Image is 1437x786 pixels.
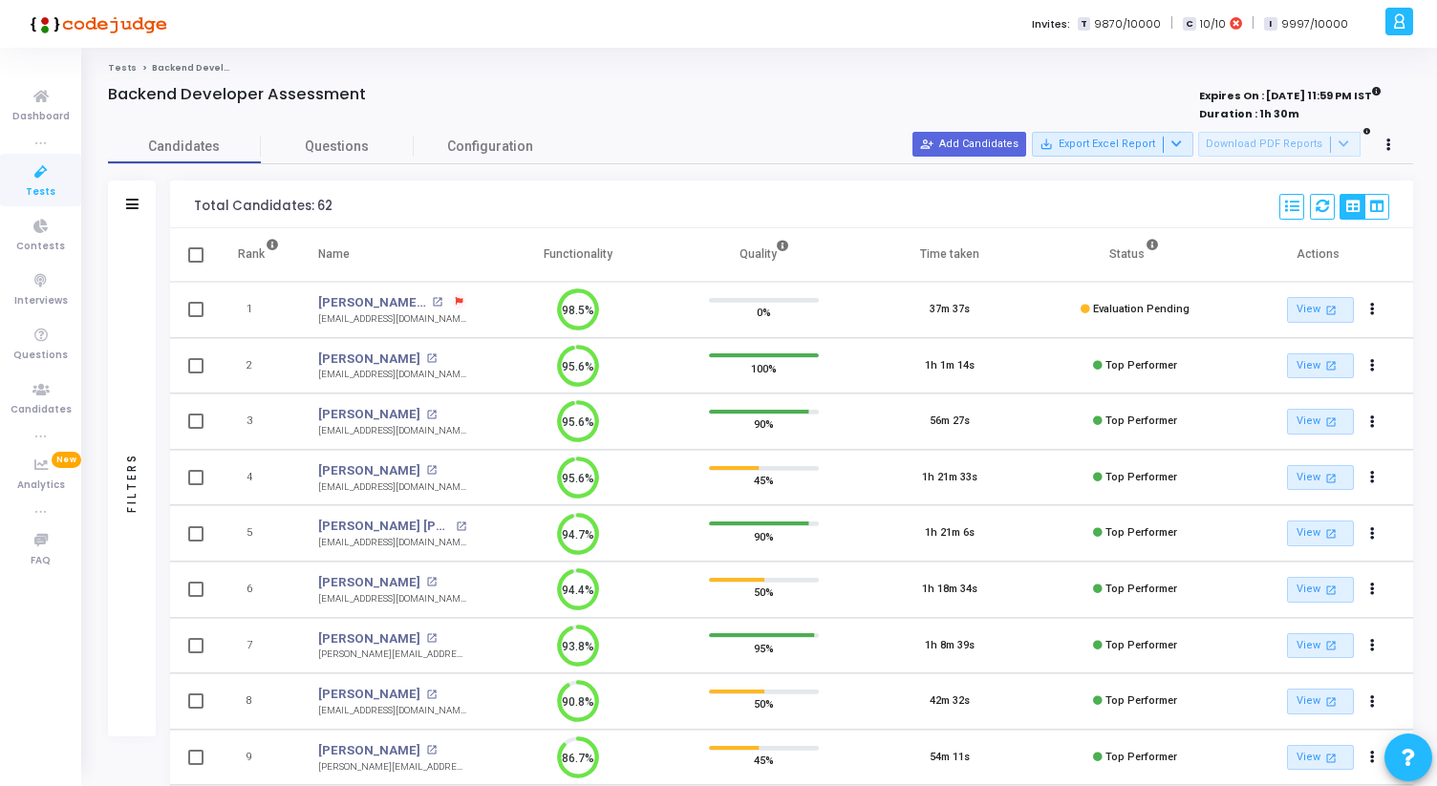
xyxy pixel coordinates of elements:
mat-icon: open_in_new [1323,693,1340,710]
div: [EMAIL_ADDRESS][DOMAIN_NAME] [318,592,466,606]
span: C [1183,17,1195,32]
th: Rank [218,228,299,282]
button: Actions [1359,577,1385,604]
div: Name [318,244,350,265]
span: 50% [754,694,774,713]
div: Filters [123,377,140,587]
button: Actions [1359,352,1385,379]
span: Dashboard [12,109,70,125]
th: Status [1042,228,1228,282]
div: 37m 37s [930,302,970,318]
div: [PERSON_NAME][EMAIL_ADDRESS][DOMAIN_NAME] [318,760,466,775]
span: 45% [754,471,774,490]
div: View Options [1340,194,1389,220]
span: 100% [751,358,777,377]
mat-icon: open_in_new [1323,637,1340,653]
div: [EMAIL_ADDRESS][DOMAIN_NAME] [318,368,466,382]
td: 4 [218,450,299,506]
span: Configuration [447,137,533,157]
mat-icon: open_in_new [1323,525,1340,542]
a: [PERSON_NAME] [318,461,420,480]
a: [PERSON_NAME] Shit [318,293,427,312]
mat-icon: open_in_new [426,353,437,364]
mat-icon: open_in_new [426,745,437,755]
span: Top Performer [1105,639,1177,651]
span: Interviews [14,293,68,309]
span: 9997/10000 [1281,16,1348,32]
mat-icon: open_in_new [1323,414,1340,430]
span: 0% [757,303,771,322]
th: Actions [1228,228,1413,282]
span: 50% [754,583,774,602]
td: 7 [218,618,299,674]
span: I [1264,17,1276,32]
mat-icon: open_in_new [1323,582,1340,598]
div: Total Candidates: 62 [194,199,332,214]
td: 8 [218,673,299,730]
div: [EMAIL_ADDRESS][DOMAIN_NAME] [318,312,466,327]
span: Top Performer [1105,583,1177,595]
a: View [1287,633,1354,659]
span: | [1252,13,1255,33]
a: [PERSON_NAME] [318,573,420,592]
span: Backend Developer Assessment [152,62,310,74]
label: Invites: [1032,16,1070,32]
span: Candidates [108,137,261,157]
div: [EMAIL_ADDRESS][DOMAIN_NAME] [318,424,466,438]
span: 10/10 [1200,16,1226,32]
mat-icon: open_in_new [426,410,437,420]
span: FAQ [31,553,51,569]
span: Top Performer [1105,414,1177,427]
span: Tests [26,184,55,201]
span: Top Performer [1105,359,1177,372]
td: 1 [218,282,299,338]
a: View [1287,689,1354,714]
span: 95% [754,638,774,657]
span: Top Performer [1105,471,1177,483]
th: Functionality [485,228,671,282]
a: View [1287,297,1354,323]
img: logo [24,5,167,43]
button: Actions [1359,464,1385,491]
span: New [52,452,81,468]
div: 42m 32s [930,693,970,710]
span: | [1170,13,1173,33]
a: [PERSON_NAME] [318,405,420,424]
span: Top Performer [1105,526,1177,539]
a: [PERSON_NAME] [318,741,420,760]
td: 3 [218,393,299,450]
td: 6 [218,562,299,618]
span: 90% [754,526,774,545]
h4: Backend Developer Assessment [108,85,366,104]
div: 54m 11s [930,750,970,766]
a: [PERSON_NAME] [318,629,420,648]
div: 1h 1m 14s [925,358,975,374]
div: 1h 18m 34s [922,582,977,598]
div: Time taken [920,244,979,265]
mat-icon: open_in_new [456,521,466,532]
a: [PERSON_NAME] [PERSON_NAME] [318,517,451,536]
div: 1h 21m 33s [922,470,977,486]
button: Download PDF Reports [1198,132,1361,157]
span: Contests [16,239,65,255]
span: 45% [754,751,774,770]
button: Export Excel Report [1032,132,1193,157]
mat-icon: open_in_new [1323,750,1340,766]
div: 56m 27s [930,414,970,430]
td: 9 [218,730,299,786]
span: T [1078,17,1090,32]
a: View [1287,745,1354,771]
button: Actions [1359,632,1385,659]
div: 1h 8m 39s [925,638,975,654]
div: [EMAIL_ADDRESS][DOMAIN_NAME] [318,536,466,550]
td: 2 [218,338,299,394]
span: Top Performer [1105,751,1177,763]
a: [PERSON_NAME] [318,685,420,704]
a: Tests [108,62,137,74]
td: 5 [218,505,299,562]
mat-icon: open_in_new [426,577,437,587]
span: Questions [261,137,414,157]
span: 9870/10000 [1094,16,1161,32]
